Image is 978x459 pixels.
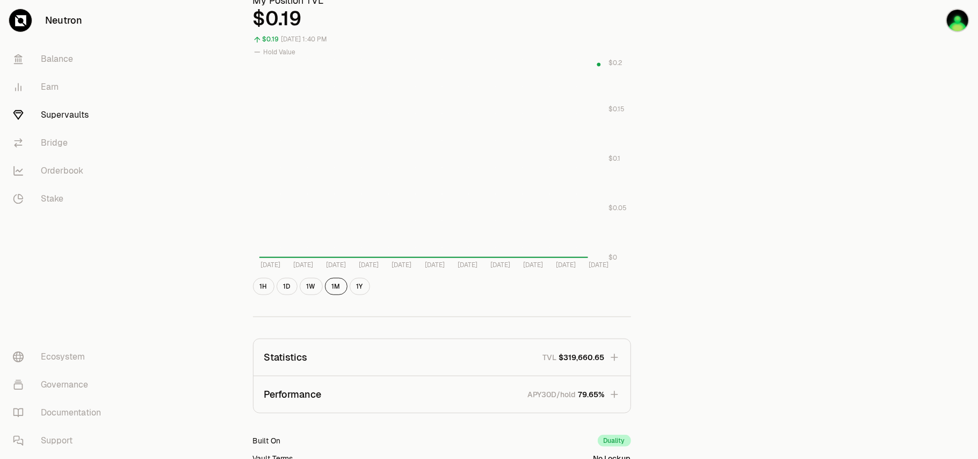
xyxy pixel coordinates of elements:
[4,371,116,399] a: Governance
[457,261,477,270] tspan: [DATE]
[264,350,308,365] p: Statistics
[4,185,116,213] a: Stake
[4,427,116,455] a: Support
[556,261,576,270] tspan: [DATE]
[946,9,969,32] img: dee
[4,73,116,101] a: Earn
[543,352,557,363] p: TVL
[392,261,411,270] tspan: [DATE]
[253,278,274,295] button: 1H
[528,389,576,400] p: APY30D/hold
[608,253,617,262] tspan: $0
[608,154,620,163] tspan: $0.1
[260,261,280,270] tspan: [DATE]
[293,261,313,270] tspan: [DATE]
[559,352,605,363] span: $319,660.65
[300,278,323,295] button: 1W
[4,399,116,427] a: Documentation
[359,261,379,270] tspan: [DATE]
[264,48,296,56] span: Hold Value
[589,261,608,270] tspan: [DATE]
[350,278,370,295] button: 1Y
[264,387,322,402] p: Performance
[424,261,444,270] tspan: [DATE]
[608,105,625,113] tspan: $0.15
[4,45,116,73] a: Balance
[4,129,116,157] a: Bridge
[326,261,346,270] tspan: [DATE]
[523,261,543,270] tspan: [DATE]
[4,101,116,129] a: Supervaults
[325,278,347,295] button: 1M
[281,33,328,46] div: [DATE] 1:40 PM
[253,339,631,376] button: StatisticsTVL$319,660.65
[578,389,605,400] span: 79.65%
[608,59,622,67] tspan: $0.2
[277,278,298,295] button: 1D
[4,343,116,371] a: Ecosystem
[253,376,631,413] button: PerformanceAPY30D/hold79.65%
[598,435,631,447] div: Duality
[608,204,627,212] tspan: $0.05
[253,435,281,446] div: Built On
[263,33,279,46] div: $0.19
[4,157,116,185] a: Orderbook
[253,8,631,30] div: $0.19
[490,261,510,270] tspan: [DATE]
